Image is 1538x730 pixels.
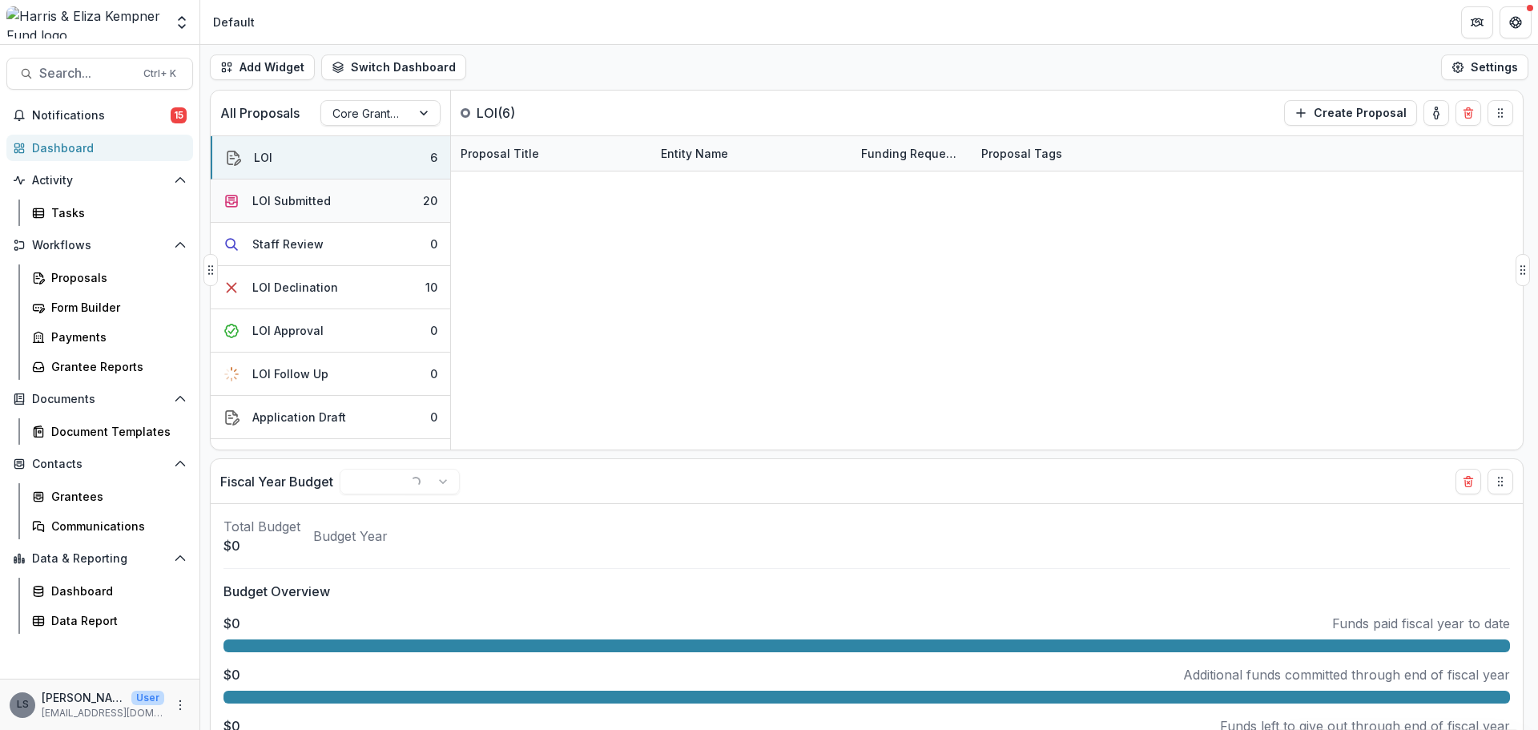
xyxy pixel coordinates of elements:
[32,239,167,252] span: Workflows
[51,204,180,221] div: Tasks
[852,145,972,162] div: Funding Requested
[223,517,300,536] p: Total Budget
[51,358,180,375] div: Grantee Reports
[651,145,738,162] div: Entity Name
[1423,100,1449,126] button: toggle-assigned-to-me
[32,458,167,471] span: Contacts
[254,149,272,166] div: LOI
[26,513,193,539] a: Communications
[1332,614,1510,633] p: Funds paid fiscal year to date
[26,607,193,634] a: Data Report
[451,136,651,171] div: Proposal Title
[6,451,193,477] button: Open Contacts
[972,136,1172,171] div: Proposal Tags
[211,396,450,439] button: Application Draft0
[6,58,193,90] button: Search...
[51,329,180,345] div: Payments
[32,174,167,188] span: Activity
[51,423,180,440] div: Document Templates
[321,54,466,80] button: Switch Dashboard
[6,135,193,161] a: Dashboard
[223,536,300,555] p: $0
[223,665,240,684] p: $0
[252,322,324,339] div: LOI Approval
[1461,6,1493,38] button: Partners
[252,365,328,382] div: LOI Follow Up
[220,103,300,123] p: All Proposals
[430,365,437,382] div: 0
[51,269,180,286] div: Proposals
[171,107,187,123] span: 15
[26,200,193,226] a: Tasks
[430,409,437,425] div: 0
[220,472,333,491] p: Fiscal Year Budget
[1284,100,1417,126] button: Create Proposal
[26,324,193,350] a: Payments
[211,136,450,179] button: LOI6
[26,578,193,604] a: Dashboard
[32,552,167,566] span: Data & Reporting
[1441,54,1528,80] button: Settings
[32,393,167,406] span: Documents
[1455,469,1481,494] button: Delete card
[1488,100,1513,126] button: Drag
[852,136,972,171] div: Funding Requested
[51,583,180,599] div: Dashboard
[26,353,193,380] a: Grantee Reports
[51,518,180,534] div: Communications
[171,696,190,715] button: More
[972,145,1072,162] div: Proposal Tags
[210,54,315,80] button: Add Widget
[211,309,450,353] button: LOI Approval0
[6,6,164,38] img: Harris & Eliza Kempner Fund logo
[252,236,324,252] div: Staff Review
[651,136,852,171] div: Entity Name
[423,192,437,209] div: 20
[32,139,180,156] div: Dashboard
[252,279,338,296] div: LOI Declination
[477,103,597,123] p: LOI ( 6 )
[430,322,437,339] div: 0
[203,254,218,286] button: Drag
[171,6,193,38] button: Open entity switcher
[430,236,437,252] div: 0
[313,526,388,546] p: Budget Year
[6,386,193,412] button: Open Documents
[39,66,134,81] span: Search...
[6,103,193,128] button: Notifications15
[1516,254,1530,286] button: Drag
[6,167,193,193] button: Open Activity
[211,266,450,309] button: LOI Declination10
[51,612,180,629] div: Data Report
[252,192,331,209] div: LOI Submitted
[211,179,450,223] button: LOI Submitted20
[32,109,171,123] span: Notifications
[26,294,193,321] a: Form Builder
[425,279,437,296] div: 10
[17,700,29,710] div: Lauren Scott
[51,488,180,505] div: Grantees
[1500,6,1532,38] button: Get Help
[131,691,164,705] p: User
[42,706,164,720] p: [EMAIL_ADDRESS][DOMAIN_NAME]
[1455,100,1481,126] button: Delete card
[1183,665,1510,684] p: Additional funds committed through end of fiscal year
[207,10,261,34] nav: breadcrumb
[26,264,193,291] a: Proposals
[6,232,193,258] button: Open Workflows
[211,223,450,266] button: Staff Review0
[26,418,193,445] a: Document Templates
[223,614,240,633] p: $0
[51,299,180,316] div: Form Builder
[213,14,255,30] div: Default
[430,149,437,166] div: 6
[6,546,193,571] button: Open Data & Reporting
[211,353,450,396] button: LOI Follow Up0
[26,483,193,510] a: Grantees
[42,689,125,706] p: [PERSON_NAME]
[1488,469,1513,494] button: Drag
